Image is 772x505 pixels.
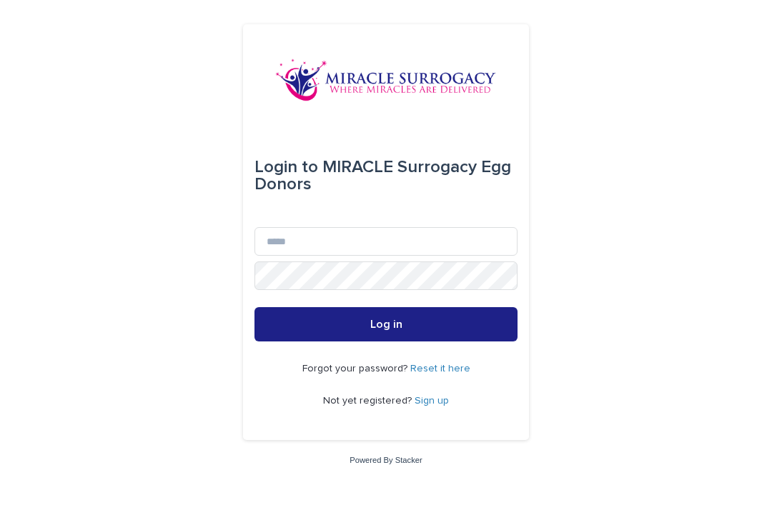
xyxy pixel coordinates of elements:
div: MIRACLE Surrogacy Egg Donors [254,147,518,204]
span: Not yet registered? [323,396,415,406]
a: Powered By Stacker [350,456,422,464]
img: OiFFDOGZQuirLhrlO1ag [275,59,497,101]
span: Forgot your password? [302,364,410,374]
a: Sign up [415,396,449,406]
a: Reset it here [410,364,470,374]
span: Log in [370,319,402,330]
span: Login to [254,159,318,176]
button: Log in [254,307,518,341]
